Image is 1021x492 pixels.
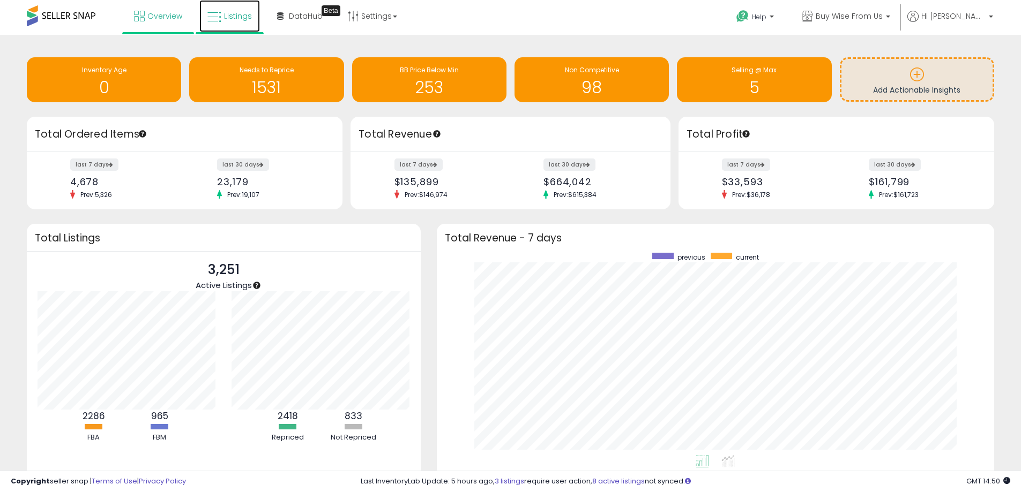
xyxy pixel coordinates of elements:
a: Help [728,2,785,35]
div: Tooltip anchor [322,5,340,16]
div: 23,179 [217,176,324,187]
h1: 98 [520,79,664,96]
span: 2025-08-11 14:50 GMT [966,476,1010,486]
div: Tooltip anchor [252,281,262,290]
span: Prev: $146,974 [399,190,453,199]
label: last 7 days [722,158,770,171]
label: last 7 days [70,158,118,171]
h1: 253 [357,79,501,96]
a: Inventory Age 0 [27,57,181,102]
b: 833 [345,410,362,422]
div: Not Repriced [322,433,386,443]
div: Tooltip anchor [138,129,147,139]
a: Needs to Reprice 1531 [189,57,344,102]
strong: Copyright [11,476,50,486]
span: Add Actionable Insights [873,85,960,95]
span: Needs to Reprice [240,65,294,74]
span: Prev: $161,723 [874,190,924,199]
h3: Total Revenue [359,127,662,142]
a: 3 listings [495,476,524,486]
span: Selling @ Max [732,65,777,74]
p: 3,251 [196,260,252,280]
span: Overview [147,11,182,21]
span: previous [677,253,705,262]
div: Tooltip anchor [741,129,751,139]
label: last 30 days [869,158,921,171]
div: $33,593 [722,176,829,187]
a: BB Price Below Min 253 [352,57,506,102]
h3: Total Ordered Items [35,127,334,142]
h1: 1531 [195,79,338,96]
span: Listings [224,11,252,21]
a: Privacy Policy [139,476,186,486]
div: FBA [62,433,126,443]
div: Repriced [256,433,320,443]
a: Non Competitive 98 [515,57,669,102]
label: last 30 days [217,158,269,171]
h3: Total Listings [35,234,413,242]
a: 8 active listings [592,476,645,486]
a: Terms of Use [92,476,137,486]
span: Buy Wise From Us [816,11,883,21]
span: Prev: 5,326 [75,190,117,199]
div: $135,899 [394,176,503,187]
span: BB Price Below Min [400,65,459,74]
span: Active Listings [196,279,252,291]
i: Click here to read more about un-synced listings. [685,478,691,485]
label: last 7 days [394,158,443,171]
span: Prev: $615,384 [548,190,602,199]
span: Inventory Age [82,65,126,74]
div: Tooltip anchor [432,129,442,139]
h1: 5 [682,79,826,96]
span: Help [752,12,766,21]
div: $664,042 [543,176,652,187]
h3: Total Revenue - 7 days [445,234,986,242]
span: Prev: 19,107 [222,190,265,199]
div: 4,678 [70,176,177,187]
div: seller snap | | [11,476,186,487]
span: current [736,253,759,262]
a: Hi [PERSON_NAME] [907,11,993,35]
b: 2286 [83,410,105,422]
h1: 0 [32,79,176,96]
span: Hi [PERSON_NAME] [921,11,986,21]
div: $161,799 [869,176,975,187]
div: FBM [128,433,192,443]
div: Last InventoryLab Update: 5 hours ago, require user action, not synced. [361,476,1010,487]
span: Non Competitive [565,65,619,74]
i: Get Help [736,10,749,23]
h3: Total Profit [687,127,986,142]
b: 2418 [278,410,298,422]
b: 965 [151,410,168,422]
label: last 30 days [543,158,595,171]
a: Selling @ Max 5 [677,57,831,102]
span: DataHub [289,11,323,21]
a: Add Actionable Insights [841,59,993,100]
span: Prev: $36,178 [727,190,776,199]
